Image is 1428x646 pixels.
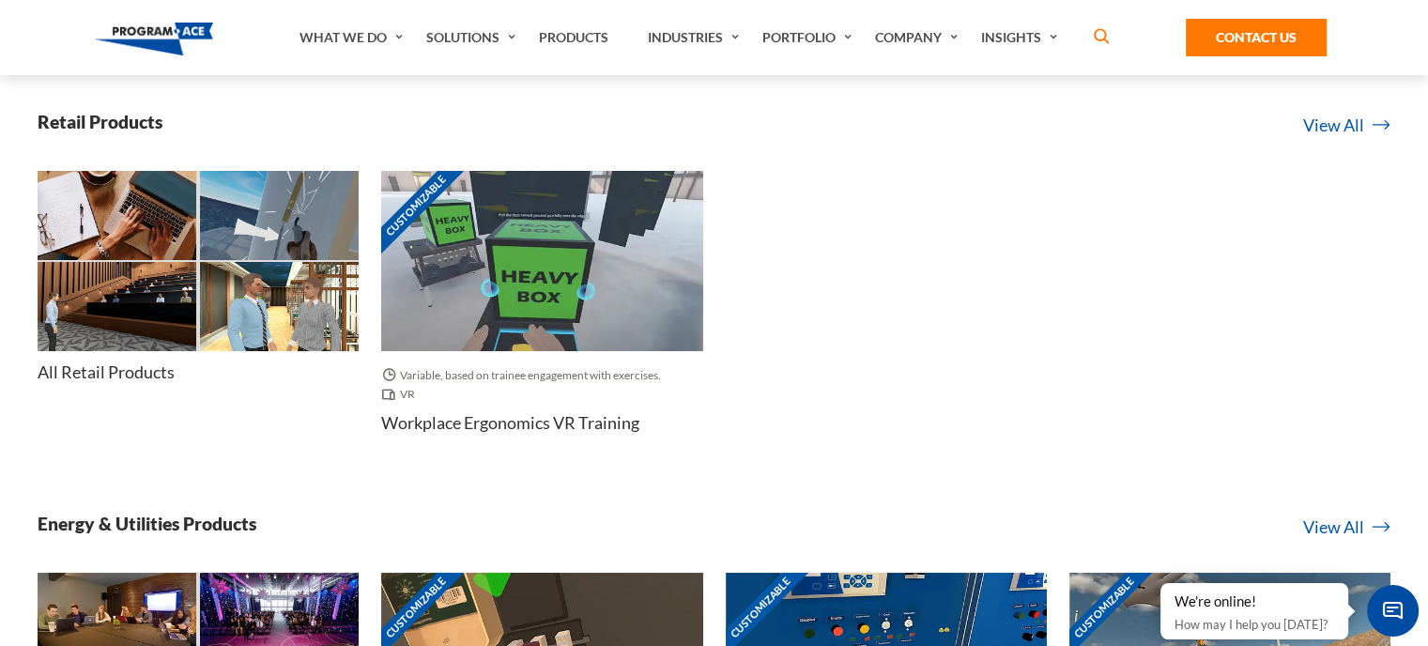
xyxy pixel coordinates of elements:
h3: Energy & Utilities Products [38,512,256,535]
span: Customizable [368,158,464,254]
p: How may I help you [DATE]? [1175,613,1334,636]
img: Program-Ace [95,23,214,55]
img: Thumbnail - Compelling storytelling for business VR Training [38,262,196,351]
a: View All [1303,515,1390,540]
h4: All Retail Products [38,361,175,384]
span: VR [381,385,422,404]
h3: Retail Products [38,110,162,133]
img: Thumbnail - Effective business writing VR Training [38,171,196,260]
a: Contact Us [1186,19,1327,56]
span: Chat Widget [1367,585,1419,637]
div: We're online! [1175,592,1334,611]
a: Customizable Thumbnail - Workplace Ergonomics VR Training Variable, based on trainee engagement w... [381,171,702,465]
img: Thumbnail - Workplace Ergonomics VR Training [381,171,702,352]
a: Thumbnail - Effective business writing VR Training Thumbnail - Fall Safety VR Training Thumbnail ... [38,171,359,420]
h4: Workplace Ergonomics VR Training [381,411,639,435]
a: View All [1303,113,1390,138]
img: Thumbnail - Business networking VR Training [200,262,359,351]
span: Variable, based on trainee engagement with exercises. [381,366,668,385]
img: Thumbnail - Fall Safety VR Training [200,171,359,260]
